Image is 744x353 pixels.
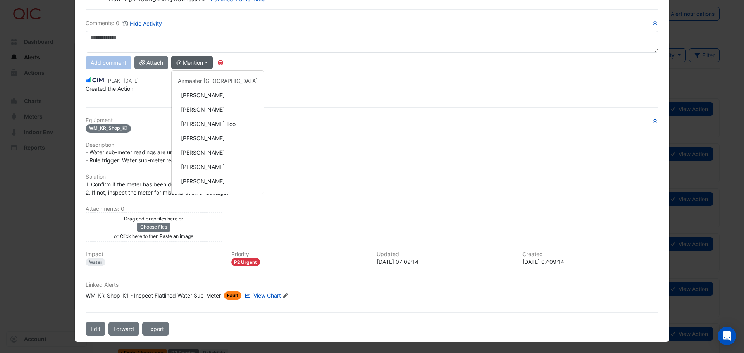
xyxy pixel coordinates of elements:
[522,251,659,258] h6: Created
[522,258,659,266] div: [DATE] 07:09:14
[86,117,658,124] h6: Equipment
[86,149,230,164] span: - Water sub-meter readings are unreliable. - Rule trigger: Water sub-meter reading is not increas...
[86,124,131,133] span: WM_KR_Shop_K1
[172,188,264,203] div: CIM
[108,322,139,336] button: Forward
[124,216,183,222] small: Drag and drop files here or
[134,56,168,69] button: Attach
[172,174,264,188] button: [PERSON_NAME]
[171,56,213,69] button: @ Mention
[86,19,162,28] div: Comments: 0
[122,19,162,28] button: Hide Activity
[377,258,513,266] div: [DATE] 07:09:14
[217,59,224,66] div: Tooltip anchor
[108,77,139,84] small: PEAK -
[172,160,264,174] button: [PERSON_NAME]
[86,206,658,212] h6: Attachments: 0
[243,291,281,300] a: View Chart
[86,322,105,336] button: Edit
[172,102,264,117] button: [PERSON_NAME]
[172,145,264,160] button: [PERSON_NAME]
[377,251,513,258] h6: Updated
[253,292,281,299] span: View Chart
[172,88,264,102] button: [PERSON_NAME]
[172,117,264,131] button: [PERSON_NAME] Too
[172,74,264,88] div: Airmaster [GEOGRAPHIC_DATA]
[718,327,736,345] div: Open Intercom Messenger
[142,322,169,336] a: Export
[282,293,288,299] fa-icon: Edit Linked Alerts
[86,282,658,288] h6: Linked Alerts
[86,142,658,148] h6: Description
[86,291,221,300] div: WM_KR_Shop_K1 - Inspect Flatlined Water Sub-Meter
[86,181,228,196] span: 1. Confirm if the meter has been decommissioned, 2. If not, inspect the meter for miscalibration ...
[231,258,260,266] div: P2 Urgent
[86,174,658,180] h6: Solution
[137,223,170,231] button: Choose files
[172,131,264,145] button: [PERSON_NAME]
[86,76,105,84] img: CIM
[86,251,222,258] h6: Impact
[86,258,105,266] div: Water
[124,78,139,84] span: 2025-10-12 07:09:14
[114,233,193,239] small: or Click here to then Paste an image
[86,85,133,92] span: Created the Action
[231,251,368,258] h6: Priority
[224,291,241,300] span: Fault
